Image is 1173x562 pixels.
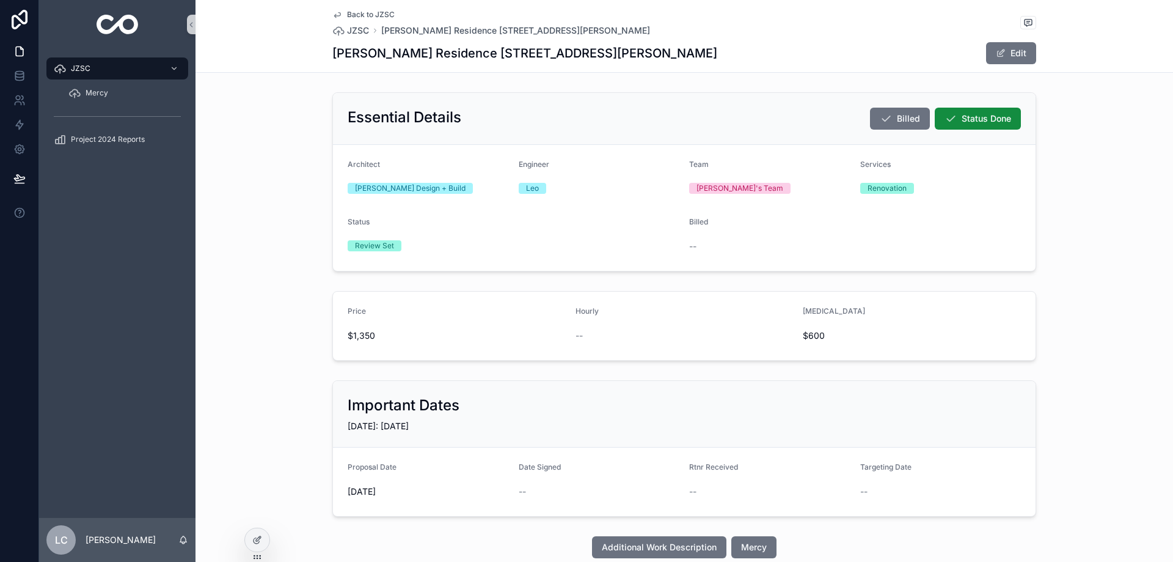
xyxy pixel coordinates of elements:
div: Renovation [868,183,907,194]
span: Hourly [576,306,599,316]
div: Leo [526,183,539,194]
button: Status Done [935,108,1021,130]
a: JZSC [332,24,369,37]
span: Price [348,306,366,316]
a: [PERSON_NAME] Residence [STREET_ADDRESS][PERSON_NAME] [381,24,650,37]
div: [PERSON_NAME] Design + Build [355,183,466,194]
span: $600 [803,330,964,342]
h2: Essential Details [348,108,461,127]
span: Team [689,160,709,169]
span: -- [860,486,868,498]
span: [DATE]: [DATE] [348,421,409,431]
span: Billed [897,113,920,125]
div: Review Set [355,240,394,251]
span: Billed [689,217,708,226]
span: Back to JZSC [347,10,395,20]
span: Services [860,160,891,169]
span: [MEDICAL_DATA] [803,306,865,316]
button: Additional Work Description [592,536,726,558]
span: JZSC [71,64,90,73]
span: JZSC [347,24,369,37]
h1: [PERSON_NAME] Residence [STREET_ADDRESS][PERSON_NAME] [332,45,717,62]
span: Architect [348,160,380,169]
span: Date Signed [519,462,561,471]
span: Proposal Date [348,462,396,471]
span: LC [55,533,68,547]
span: Mercy [86,88,108,98]
span: -- [576,330,583,342]
span: [DATE] [348,486,509,498]
button: Edit [986,42,1036,64]
span: -- [519,486,526,498]
a: Mercy [61,82,188,104]
button: Mercy [731,536,777,558]
a: Project 2024 Reports [46,128,188,150]
span: -- [689,240,696,253]
span: Status Done [962,113,1011,125]
h2: Important Dates [348,396,459,415]
span: Additional Work Description [602,541,717,553]
span: Mercy [741,541,767,553]
img: App logo [97,15,139,34]
div: scrollable content [39,49,195,166]
button: Billed [870,108,930,130]
span: $1,350 [348,330,566,342]
span: Status [348,217,370,226]
span: Targeting Date [860,462,912,471]
div: [PERSON_NAME]'s Team [696,183,783,194]
span: Engineer [519,160,549,169]
span: Rtnr Received [689,462,738,471]
p: [PERSON_NAME] [86,534,156,546]
a: Back to JZSC [332,10,395,20]
a: JZSC [46,57,188,79]
span: -- [689,486,696,498]
span: Project 2024 Reports [71,135,145,144]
